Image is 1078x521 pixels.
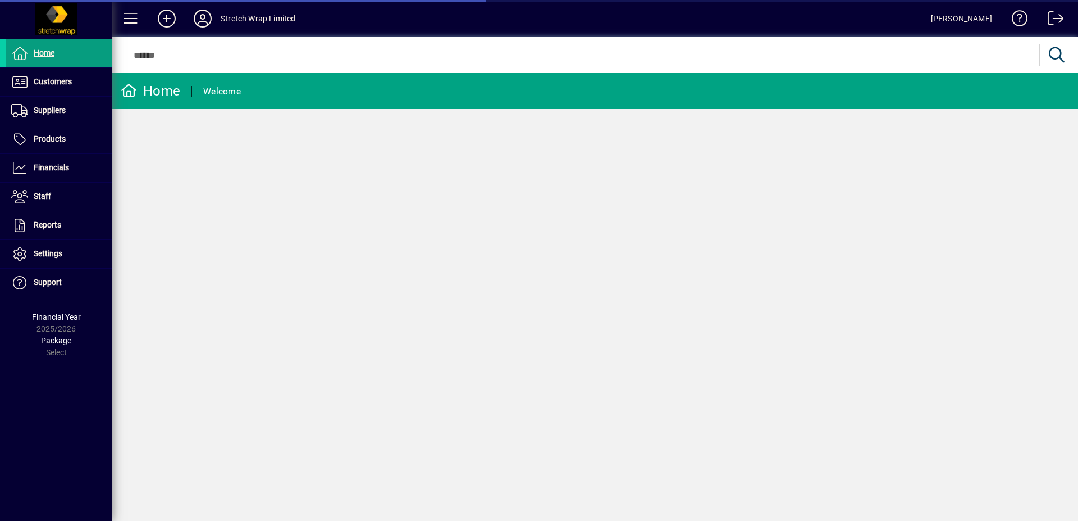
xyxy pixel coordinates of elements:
a: Logout [1039,2,1064,39]
a: Support [6,269,112,297]
a: Customers [6,68,112,96]
span: Settings [34,249,62,258]
span: Home [34,48,54,57]
div: Home [121,82,180,100]
button: Profile [185,8,221,29]
button: Add [149,8,185,29]
a: Knowledge Base [1003,2,1028,39]
div: Stretch Wrap Limited [221,10,296,28]
a: Financials [6,154,112,182]
div: Welcome [203,83,241,101]
a: Suppliers [6,97,112,125]
span: Staff [34,192,51,201]
span: Reports [34,220,61,229]
span: Package [41,336,71,345]
span: Customers [34,77,72,86]
span: Support [34,278,62,287]
span: Financials [34,163,69,172]
a: Reports [6,211,112,239]
div: [PERSON_NAME] [931,10,992,28]
a: Products [6,125,112,153]
a: Staff [6,183,112,211]
span: Financial Year [32,312,81,321]
span: Products [34,134,66,143]
a: Settings [6,240,112,268]
span: Suppliers [34,106,66,115]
